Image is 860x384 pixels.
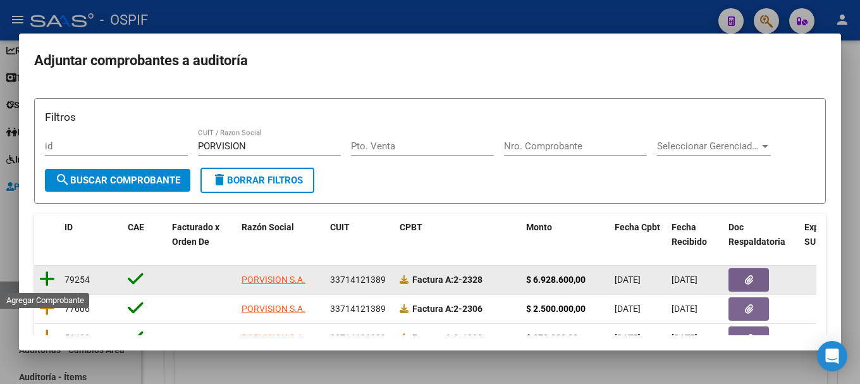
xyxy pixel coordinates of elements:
button: Buscar Comprobante [45,169,190,192]
span: PORVISION S.A. [242,275,305,285]
datatable-header-cell: ID [59,214,123,256]
datatable-header-cell: Fecha Recibido [666,214,723,256]
datatable-header-cell: Doc Respaldatoria [723,214,799,256]
span: 33714121389 [330,304,386,314]
div: Open Intercom Messenger [817,341,847,371]
span: Fecha Cpbt [615,222,660,232]
span: Razón Social [242,222,294,232]
datatable-header-cell: Monto [521,214,610,256]
span: Facturado x Orden De [172,222,219,247]
span: 79254 [64,275,90,285]
span: Doc Respaldatoria [728,222,785,247]
span: CPBT [400,222,422,232]
span: [DATE] [615,304,641,314]
datatable-header-cell: CPBT [395,214,521,256]
strong: 2-1808 [412,333,482,343]
span: Factura A: [412,275,453,285]
strong: $ 2.500.000,00 [526,304,586,314]
span: 33714121389 [330,333,386,343]
strong: $ 370.000,00 [526,333,578,343]
strong: 2-2306 [412,304,482,314]
span: [DATE] [672,304,697,314]
datatable-header-cell: CAE [123,214,167,256]
button: Borrar Filtros [200,168,314,193]
strong: 2-2328 [412,275,482,285]
mat-icon: delete [212,172,227,187]
span: 51492 [64,333,90,343]
span: 33714121389 [330,275,386,285]
span: ID [64,222,73,232]
span: Monto [526,222,552,232]
datatable-header-cell: CUIT [325,214,395,256]
span: CAE [128,222,144,232]
datatable-header-cell: Razón Social [236,214,325,256]
mat-icon: search [55,172,70,187]
span: Fecha Recibido [672,222,707,247]
strong: $ 6.928.600,00 [526,275,586,285]
span: Factura A: [412,304,453,314]
span: [DATE] [672,333,697,343]
h3: Filtros [45,109,815,125]
span: [DATE] [615,275,641,285]
span: [DATE] [615,333,641,343]
span: [DATE] [672,275,697,285]
span: PORVISION S.A. [242,304,305,314]
datatable-header-cell: Facturado x Orden De [167,214,236,256]
span: Borrar Filtros [212,175,303,186]
span: 77606 [64,304,90,314]
span: Factura A: [412,333,453,343]
span: Seleccionar Gerenciador [657,140,759,152]
span: PORVISION S.A. [242,333,305,343]
span: CUIT [330,222,350,232]
datatable-header-cell: Fecha Cpbt [610,214,666,256]
h2: Adjuntar comprobantes a auditoría [34,49,826,73]
span: Buscar Comprobante [55,175,180,186]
